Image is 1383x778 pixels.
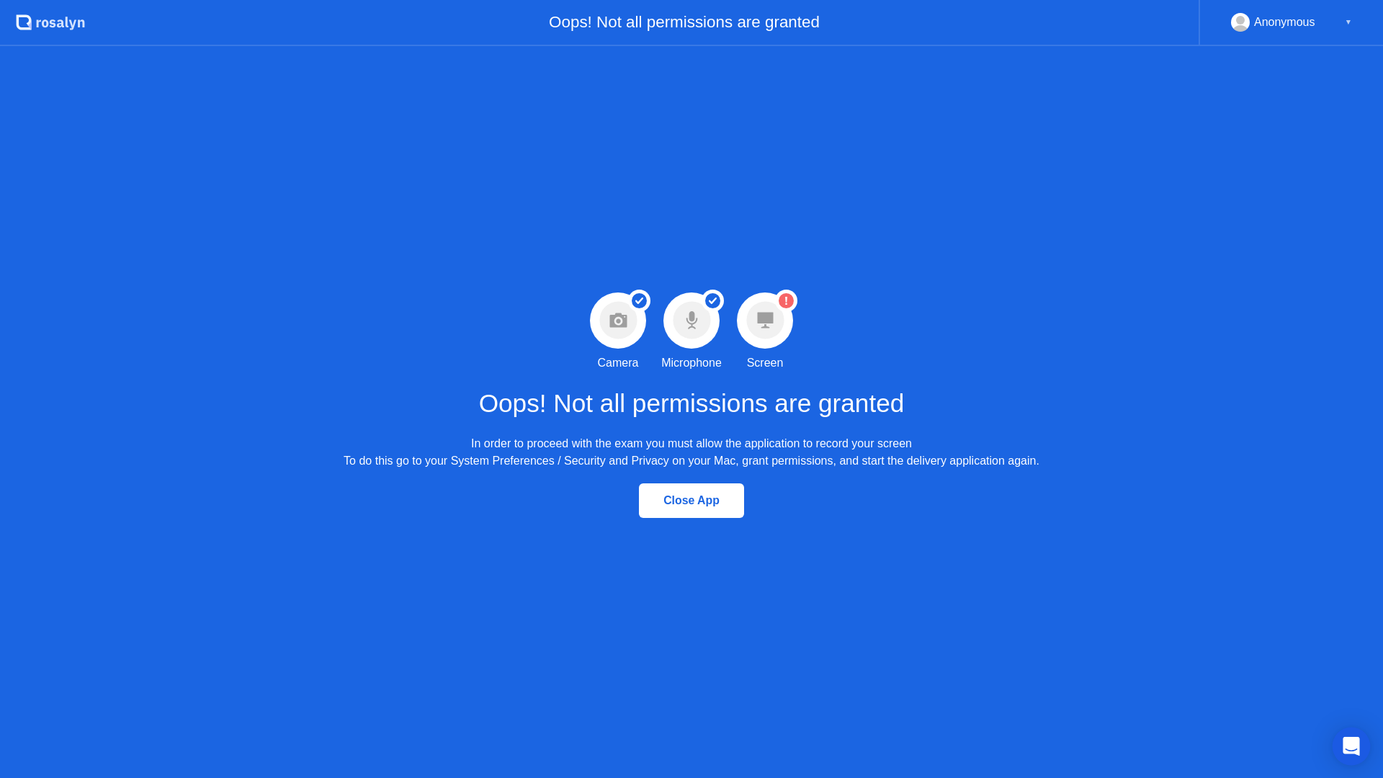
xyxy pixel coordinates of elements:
h1: Oops! Not all permissions are granted [479,385,905,423]
div: Close App [643,494,740,507]
div: Camera [598,354,639,372]
button: Close App [639,483,744,518]
div: Open Intercom Messenger [1333,728,1371,766]
div: Microphone [661,354,722,372]
div: Screen [747,354,784,372]
div: In order to proceed with the exam you must allow the application to record your screen To do this... [344,435,1039,470]
div: ▼ [1345,13,1352,32]
div: Anonymous [1254,13,1315,32]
